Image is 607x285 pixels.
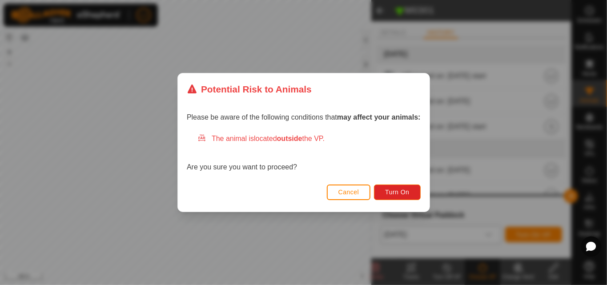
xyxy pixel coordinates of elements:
button: Turn On [374,185,420,200]
span: located the VP. [254,135,325,142]
strong: outside [277,135,302,142]
div: Are you sure you want to proceed? [187,133,421,173]
span: Turn On [385,189,409,196]
span: Cancel [338,189,359,196]
strong: may affect your animals: [337,113,421,121]
div: The animal is [197,133,421,144]
span: Please be aware of the following conditions that [187,113,421,121]
button: Cancel [326,185,370,200]
div: Potential Risk to Animals [187,82,312,96]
